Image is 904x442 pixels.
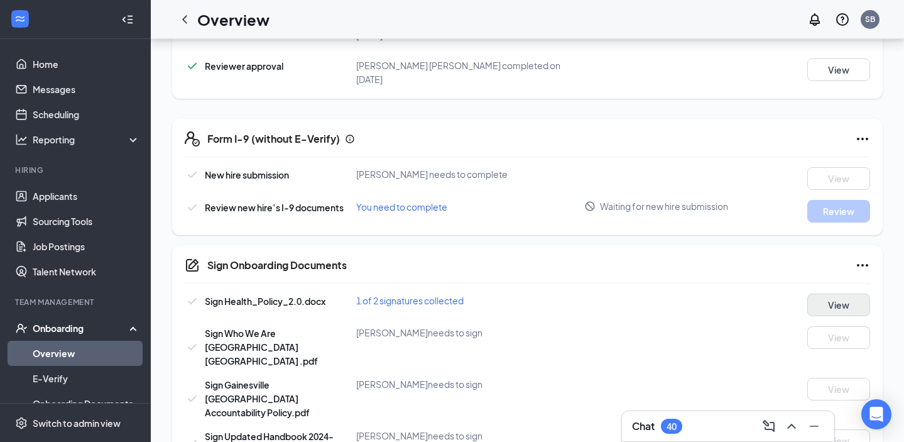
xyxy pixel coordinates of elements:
[33,52,140,77] a: Home
[855,258,870,273] svg: Ellipses
[33,133,141,146] div: Reporting
[33,209,140,234] a: Sourcing Tools
[807,58,870,81] button: View
[356,295,464,306] span: 1 of 2 signatures collected
[584,201,596,212] svg: Blocked
[185,340,200,355] svg: Checkmark
[33,366,140,391] a: E-Verify
[15,133,28,146] svg: Analysis
[205,328,318,367] span: Sign Who We Are [GEOGRAPHIC_DATA] [GEOGRAPHIC_DATA] .pdf
[807,378,870,401] button: View
[761,419,776,434] svg: ComposeMessage
[861,399,891,429] div: Open Intercom Messenger
[807,12,822,27] svg: Notifications
[207,258,347,272] h5: Sign Onboarding Documents
[15,165,138,175] div: Hiring
[185,167,200,182] svg: Checkmark
[185,258,200,273] svg: CompanyDocumentIcon
[33,391,140,416] a: Onboarding Documents
[804,416,824,436] button: Minimize
[356,201,447,213] span: You need to complete
[807,419,822,434] svg: Minimize
[177,12,192,27] svg: ChevronLeft
[15,417,28,429] svg: Settings
[185,200,200,215] svg: Checkmark
[185,294,200,309] svg: Checkmark
[600,200,728,213] span: Waiting for new hire submission
[15,297,138,307] div: Team Management
[15,322,28,334] svg: UserCheck
[632,419,655,433] h3: Chat
[185,391,200,406] svg: Checkmark
[205,202,344,213] span: Review new hire’s I-9 documents
[185,58,200,74] svg: Checkmark
[33,259,140,284] a: Talent Network
[781,416,802,436] button: ChevronUp
[855,131,870,146] svg: Ellipses
[205,169,289,180] span: New hire submission
[205,296,325,307] span: Sign Health_Policy_2.0.docx
[207,132,340,146] h5: Form I-9 (without E-Verify)
[356,429,585,442] div: [PERSON_NAME] needs to sign
[807,294,870,316] button: View
[33,417,121,429] div: Switch to admin view
[356,326,585,339] div: [PERSON_NAME] needs to sign
[356,378,585,390] div: [PERSON_NAME] needs to sign
[33,184,140,209] a: Applicants
[197,9,270,30] h1: Overview
[835,12,850,27] svg: QuestionInfo
[205,60,283,72] span: Reviewer approval
[865,14,875,25] div: SB
[807,326,870,349] button: View
[356,60,560,85] span: [PERSON_NAME] [PERSON_NAME] completed on [DATE]
[33,322,129,334] div: Onboarding
[356,169,508,180] span: [PERSON_NAME] needs to complete
[121,13,134,26] svg: Collapse
[14,13,26,25] svg: WorkstreamLogo
[784,419,799,434] svg: ChevronUp
[807,200,870,223] button: Review
[759,416,779,436] button: ComposeMessage
[205,379,310,418] span: Sign Gainesville [GEOGRAPHIC_DATA] Accountability Policy.pdf
[33,102,140,127] a: Scheduling
[33,234,140,259] a: Job Postings
[667,421,677,432] div: 40
[345,134,355,144] svg: Info
[807,167,870,190] button: View
[33,341,140,366] a: Overview
[185,131,200,146] svg: FormI9EVerifyIcon
[33,77,140,102] a: Messages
